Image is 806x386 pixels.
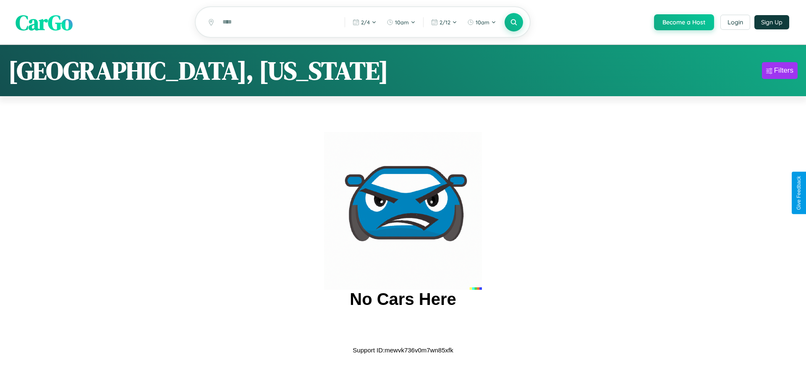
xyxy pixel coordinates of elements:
button: 10am [463,16,500,29]
div: Filters [774,66,793,75]
h2: No Cars Here [350,290,456,309]
button: 2/4 [348,16,381,29]
span: CarGo [16,8,73,37]
span: 2 / 4 [361,19,370,26]
p: Support ID: mewvk736v0m7wn85xfk [353,344,453,356]
div: Give Feedback [796,176,802,210]
button: 2/12 [427,16,461,29]
span: 2 / 12 [440,19,450,26]
button: 10am [382,16,420,29]
h1: [GEOGRAPHIC_DATA], [US_STATE] [8,53,388,88]
button: Login [720,15,750,30]
span: 10am [476,19,489,26]
span: 10am [395,19,409,26]
img: car [324,132,482,290]
button: Filters [762,62,798,79]
button: Sign Up [754,15,789,29]
button: Become a Host [654,14,714,30]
